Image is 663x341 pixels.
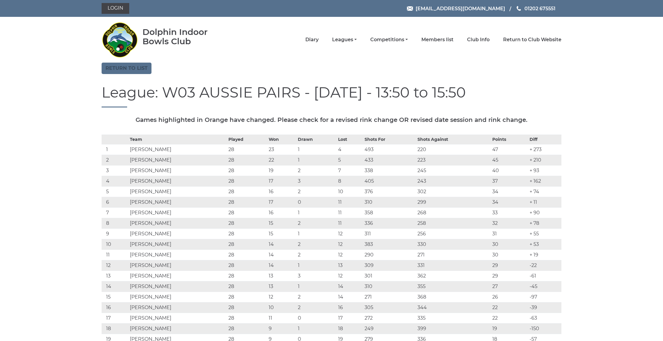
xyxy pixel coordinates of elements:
td: + 162 [528,176,561,186]
td: [PERSON_NAME] [128,144,227,155]
td: 4 [337,144,363,155]
td: [PERSON_NAME] [128,323,227,334]
td: 14 [267,250,297,260]
td: 28 [227,186,267,197]
th: Drawn [296,135,336,144]
td: 28 [227,165,267,176]
td: 37 [491,176,528,186]
a: Diary [305,36,319,43]
td: -97 [528,292,561,302]
th: Shots For [363,135,416,144]
td: + 74 [528,186,561,197]
td: 1 [296,228,336,239]
td: 17 [267,197,297,207]
td: -22 [528,260,561,271]
th: Won [267,135,297,144]
td: 330 [416,239,491,250]
td: 368 [416,292,491,302]
td: 10 [267,302,297,313]
td: 11 [102,250,128,260]
a: Login [102,3,129,14]
td: 40 [491,165,528,176]
td: 335 [416,313,491,323]
td: 29 [491,260,528,271]
td: 28 [227,218,267,228]
td: 28 [227,281,267,292]
td: 2 [296,186,336,197]
td: [PERSON_NAME] [128,186,227,197]
td: [PERSON_NAME] [128,228,227,239]
td: 16 [267,186,297,197]
td: 28 [227,271,267,281]
td: 376 [363,186,416,197]
td: + 55 [528,228,561,239]
td: -63 [528,313,561,323]
td: 5 [337,155,363,165]
a: Email [EMAIL_ADDRESS][DOMAIN_NAME] [407,5,505,12]
td: 28 [227,323,267,334]
th: Diff [528,135,561,144]
th: Team [128,135,227,144]
td: 302 [416,186,491,197]
td: 358 [363,207,416,218]
a: Phone us 01202 675551 [516,5,555,12]
td: 1 [296,207,336,218]
td: 399 [416,323,491,334]
td: 271 [416,250,491,260]
td: [PERSON_NAME] [128,197,227,207]
div: Dolphin Indoor Bowls Club [142,27,227,46]
td: 10 [337,186,363,197]
td: [PERSON_NAME] [128,239,227,250]
td: 11 [267,313,297,323]
td: 223 [416,155,491,165]
td: 19 [267,165,297,176]
td: 28 [227,176,267,186]
td: 32 [491,218,528,228]
td: 28 [227,155,267,165]
td: 12 [102,260,128,271]
td: 10 [102,239,128,250]
td: 1 [296,260,336,271]
td: [PERSON_NAME] [128,302,227,313]
td: 299 [416,197,491,207]
td: 13 [337,260,363,271]
td: 13 [267,281,297,292]
td: 17 [267,176,297,186]
td: [PERSON_NAME] [128,250,227,260]
td: 30 [491,250,528,260]
td: 15 [267,218,297,228]
td: 243 [416,176,491,186]
td: 14 [337,292,363,302]
td: 23 [267,144,297,155]
td: 7 [337,165,363,176]
td: 344 [416,302,491,313]
a: Club Info [467,36,490,43]
td: + 210 [528,155,561,165]
td: 310 [363,197,416,207]
td: 305 [363,302,416,313]
td: 355 [416,281,491,292]
td: 2 [296,292,336,302]
td: 220 [416,144,491,155]
td: 14 [267,260,297,271]
td: 13 [267,271,297,281]
td: 249 [363,323,416,334]
td: 290 [363,250,416,260]
td: 256 [416,228,491,239]
a: Members list [421,36,454,43]
td: + 19 [528,250,561,260]
td: 28 [227,313,267,323]
td: + 11 [528,197,561,207]
td: 45 [491,155,528,165]
img: Dolphin Indoor Bowls Club [102,19,138,61]
th: Shots Against [416,135,491,144]
td: 1 [296,323,336,334]
td: 28 [227,197,267,207]
th: Lost [337,135,363,144]
td: 311 [363,228,416,239]
th: Played [227,135,267,144]
td: 15 [102,292,128,302]
td: 12 [267,292,297,302]
td: -45 [528,281,561,292]
td: [PERSON_NAME] [128,165,227,176]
